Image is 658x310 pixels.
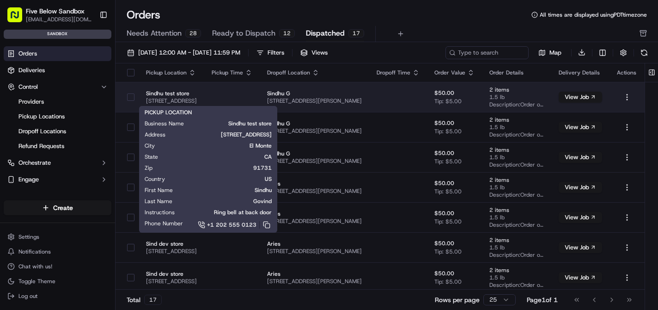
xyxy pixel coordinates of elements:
[127,28,182,39] span: Needs Attention
[9,37,168,52] p: Welcome 👋
[18,278,55,285] span: Toggle Theme
[559,214,602,221] a: View Job
[267,150,362,157] span: Sindhu G
[559,272,602,283] button: View Job
[267,248,362,255] span: [STREET_ADDRESS][PERSON_NAME]
[4,260,111,273] button: Chat with us!
[26,6,85,16] button: Five Below Sandbox
[434,119,454,127] span: $50.00
[15,125,100,138] a: Dropoff Locations
[489,267,544,274] span: 2 items
[559,242,602,253] button: View Job
[489,93,544,101] span: 1.5 lb
[489,101,544,108] span: Description: Order of books
[26,16,92,23] button: [EMAIL_ADDRESS][DOMAIN_NAME]
[434,218,462,225] span: Tip: $5.00
[252,46,288,59] button: Filters
[434,270,454,277] span: $50.00
[540,11,647,19] span: All times are displayed using PDT timezone
[4,80,111,94] button: Control
[267,217,362,225] span: [STREET_ADDRESS][PERSON_NAME]
[4,46,111,61] a: Orders
[267,210,362,217] span: Aries
[9,9,28,28] img: Nash
[434,89,454,97] span: $50.00
[435,295,480,304] p: Rows per page
[65,156,112,164] a: Powered byPylon
[127,7,160,22] h1: Orders
[267,90,362,97] span: Sindhu G
[559,212,602,223] button: View Job
[267,187,362,195] span: [STREET_ADDRESS][PERSON_NAME]
[267,69,362,76] div: Dropoff Location
[4,245,111,258] button: Notifications
[18,134,71,143] span: Knowledge Base
[434,248,462,255] span: Tip: $5.00
[559,154,602,161] a: View Job
[638,46,651,59] button: Refresh
[146,240,197,248] span: Sind dev store
[4,4,96,26] button: Five Below Sandbox[EMAIL_ADDRESS][DOMAIN_NAME]
[434,69,475,76] div: Order Value
[198,220,272,230] a: +1 202 555 0123
[434,278,462,285] span: Tip: $5.00
[4,30,111,39] div: sandbox
[489,124,544,131] span: 1.5 lb
[306,28,345,39] span: Dispatched
[18,175,39,184] span: Engage
[267,240,362,248] span: Aries
[138,49,240,57] span: [DATE] 12:00 AM - [DATE] 11:59 PM
[267,278,362,285] span: [STREET_ADDRESS][PERSON_NAME]
[4,275,111,288] button: Toggle Theme
[212,69,252,76] div: Pickup Time
[78,135,85,143] div: 💻
[24,60,166,69] input: Got a question? Start typing here...
[18,292,37,300] span: Log out
[489,161,544,168] span: Description: Order of books
[212,28,275,39] span: Ready to Dispatch
[31,98,117,105] div: We're available if you need us!
[489,281,544,289] span: Description: Order of books
[4,63,111,78] a: Deliveries
[527,295,558,304] div: Page 1 of 1
[18,66,45,74] span: Deliveries
[145,153,158,161] span: State
[489,116,544,124] span: 2 items
[146,97,197,105] span: [STREET_ADDRESS]
[185,29,201,37] div: 28
[489,154,544,161] span: 1.5 lb
[489,236,544,244] span: 2 items
[188,186,272,194] span: Sindhu
[145,175,165,183] span: Country
[189,209,272,216] span: Ring bell at back door
[146,278,197,285] span: [STREET_ADDRESS]
[489,131,544,138] span: Description: Order of books
[617,69,637,76] div: Actions
[187,198,272,205] span: Govind
[489,184,544,191] span: 1.5 lb
[559,152,602,163] button: View Job
[87,134,148,143] span: API Documentation
[144,295,162,305] div: 17
[267,127,362,135] span: [STREET_ADDRESS][PERSON_NAME]
[267,270,362,278] span: Aries
[559,93,602,101] a: View Job
[445,46,529,59] input: Type to search
[146,69,197,76] div: Pickup Location
[15,140,100,153] a: Refund Requests
[74,130,152,147] a: 💻API Documentation
[434,158,462,165] span: Tip: $5.00
[6,130,74,147] a: 📗Knowledge Base
[489,146,544,154] span: 2 items
[53,203,73,212] span: Create
[434,98,462,105] span: Tip: $5.00
[18,233,39,241] span: Settings
[434,180,454,187] span: $50.00
[489,251,544,259] span: Description: Order of books
[434,128,462,135] span: Tip: $5.00
[180,175,272,183] span: US
[434,149,454,157] span: $50.00
[434,210,454,217] span: $50.00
